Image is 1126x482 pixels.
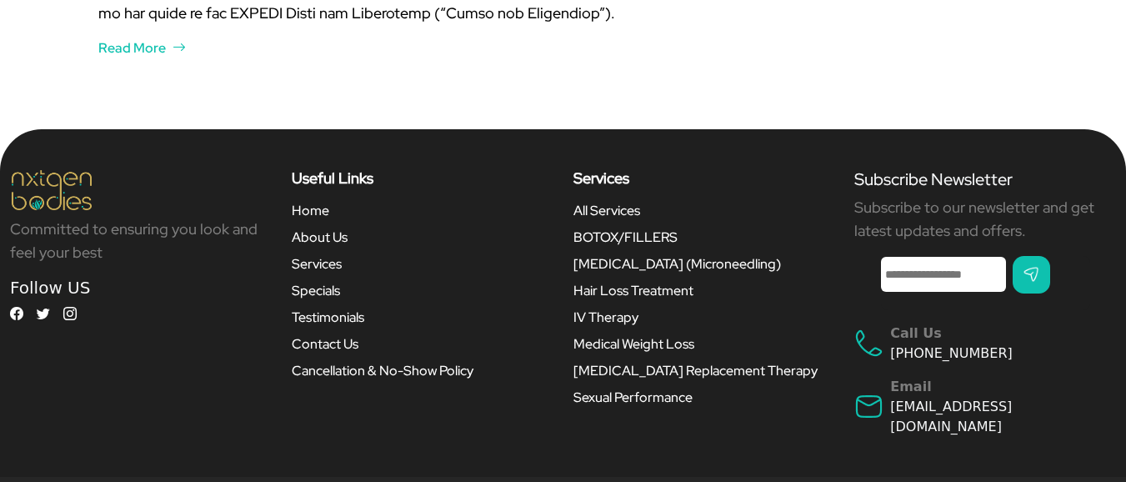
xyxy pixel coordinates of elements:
[573,169,835,188] h5: Services
[854,196,1116,243] p: Subscribe to our newsletter and get latest updates and offers.
[890,324,1013,344] div: Call Us
[292,201,553,221] a: Home
[890,399,1012,434] a: [EMAIL_ADDRESS][DOMAIN_NAME]
[10,278,272,298] h5: Follow US
[854,392,883,421] img: mail-icon
[292,228,553,248] a: About Us
[890,345,1013,361] a: [PHONE_NUMBER]
[573,308,835,328] a: IV Therapy
[573,201,835,221] a: All Services
[1013,256,1050,294] input: Submit
[573,334,835,354] a: Medical Weight Loss
[573,388,835,408] a: Sexual Performance
[292,334,553,354] a: Contact Us
[292,308,553,328] a: Testimonials
[573,281,835,301] a: Hair Loss Treatment
[10,169,93,212] img: logo
[573,228,835,248] a: BOTOX/FILLERS
[881,257,1006,292] input: Enter your Email *
[292,281,553,301] a: Specials
[292,361,553,381] a: Cancellation & No-Show Policy
[573,361,835,381] a: [MEDICAL_DATA] Replacement Therapy
[10,218,272,264] p: Committed to ensuring you look and feel your best
[292,254,553,274] a: Services
[573,254,835,274] a: [MEDICAL_DATA] (Microneedling)
[98,38,1028,58] a: Read More
[292,169,553,188] h5: Useful Links
[854,169,1116,189] h5: Subscribe Newsletter
[854,329,883,358] img: mail-icon
[890,377,1116,397] div: Email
